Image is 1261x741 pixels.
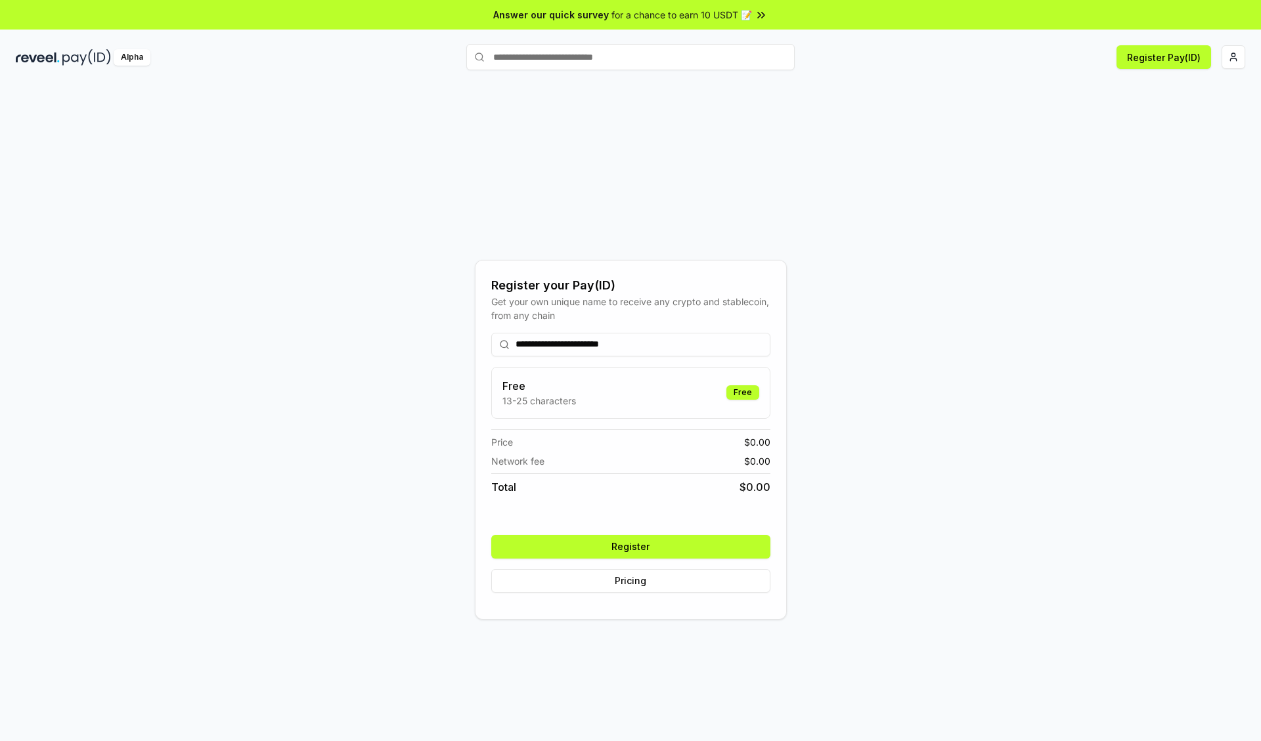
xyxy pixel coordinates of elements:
[502,378,576,394] h3: Free
[502,394,576,408] p: 13-25 characters
[491,479,516,495] span: Total
[740,479,770,495] span: $ 0.00
[491,435,513,449] span: Price
[491,535,770,559] button: Register
[744,435,770,449] span: $ 0.00
[491,276,770,295] div: Register your Pay(ID)
[1117,45,1211,69] button: Register Pay(ID)
[491,454,544,468] span: Network fee
[611,8,752,22] span: for a chance to earn 10 USDT 📝
[744,454,770,468] span: $ 0.00
[114,49,150,66] div: Alpha
[491,569,770,593] button: Pricing
[726,385,759,400] div: Free
[16,49,60,66] img: reveel_dark
[493,8,609,22] span: Answer our quick survey
[62,49,111,66] img: pay_id
[491,295,770,322] div: Get your own unique name to receive any crypto and stablecoin, from any chain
